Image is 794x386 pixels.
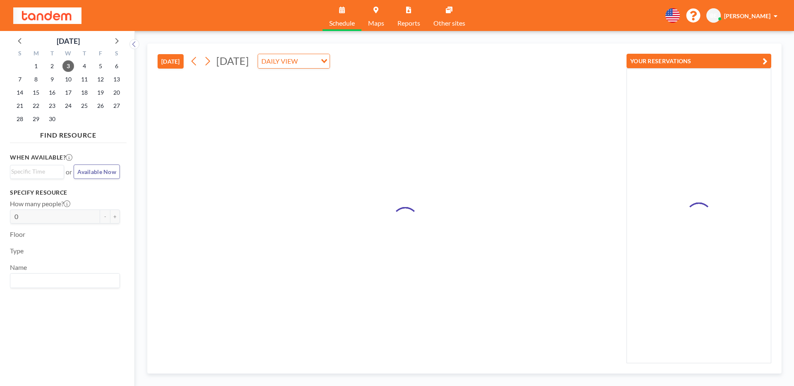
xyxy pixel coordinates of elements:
span: Maps [368,20,384,26]
span: Other sites [433,20,465,26]
div: M [28,49,44,60]
span: Monday, September 8, 2025 [30,74,42,85]
span: Tuesday, September 16, 2025 [46,87,58,98]
span: Friday, September 12, 2025 [95,74,106,85]
div: W [60,49,77,60]
div: F [92,49,108,60]
span: Tuesday, September 9, 2025 [46,74,58,85]
span: Thursday, September 25, 2025 [79,100,90,112]
span: Tuesday, September 23, 2025 [46,100,58,112]
span: Monday, September 1, 2025 [30,60,42,72]
button: Available Now [74,164,120,179]
span: Tuesday, September 2, 2025 [46,60,58,72]
span: Friday, September 19, 2025 [95,87,106,98]
span: Friday, September 5, 2025 [95,60,106,72]
span: Thursday, September 4, 2025 [79,60,90,72]
label: How many people? [10,200,70,208]
span: Saturday, September 13, 2025 [111,74,122,85]
span: Wednesday, September 24, 2025 [62,100,74,112]
label: Name [10,263,27,272]
span: DAILY VIEW [260,56,299,67]
div: S [108,49,124,60]
span: Tuesday, September 30, 2025 [46,113,58,125]
span: Sunday, September 28, 2025 [14,113,26,125]
input: Search for option [11,275,115,286]
div: T [76,49,92,60]
span: Wednesday, September 3, 2025 [62,60,74,72]
div: S [12,49,28,60]
span: BE [710,12,717,19]
img: organization-logo [13,7,81,24]
span: Saturday, September 27, 2025 [111,100,122,112]
span: Sunday, September 14, 2025 [14,87,26,98]
span: Sunday, September 7, 2025 [14,74,26,85]
button: - [100,210,110,224]
span: Thursday, September 11, 2025 [79,74,90,85]
span: [DATE] [216,55,249,67]
h3: Specify resource [10,189,120,196]
span: Monday, September 15, 2025 [30,87,42,98]
span: Available Now [77,168,116,175]
div: Search for option [10,165,64,178]
div: Search for option [10,274,120,288]
div: T [44,49,60,60]
span: Saturday, September 6, 2025 [111,60,122,72]
span: Wednesday, September 10, 2025 [62,74,74,85]
span: [PERSON_NAME] [724,12,770,19]
label: Type [10,247,24,255]
div: [DATE] [57,35,80,47]
button: [DATE] [158,54,184,69]
span: or [66,168,72,176]
label: Floor [10,230,25,238]
span: Reports [397,20,420,26]
input: Search for option [300,56,316,67]
input: Search for option [11,167,59,176]
span: Wednesday, September 17, 2025 [62,87,74,98]
span: Schedule [329,20,355,26]
button: YOUR RESERVATIONS [627,54,771,68]
h4: FIND RESOURCE [10,128,127,139]
span: Monday, September 29, 2025 [30,113,42,125]
span: Monday, September 22, 2025 [30,100,42,112]
span: Sunday, September 21, 2025 [14,100,26,112]
span: Thursday, September 18, 2025 [79,87,90,98]
div: Search for option [258,54,330,68]
span: Friday, September 26, 2025 [95,100,106,112]
span: Saturday, September 20, 2025 [111,87,122,98]
button: + [110,210,120,224]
